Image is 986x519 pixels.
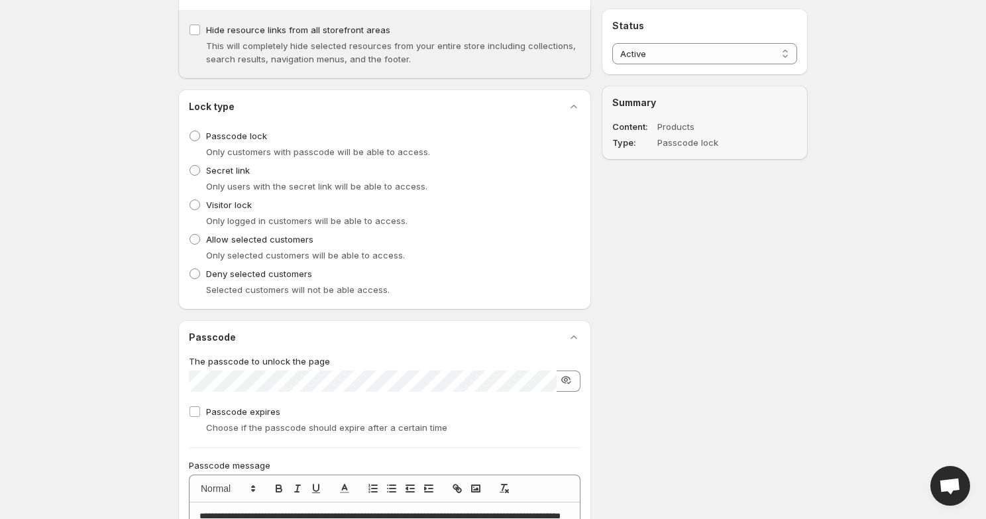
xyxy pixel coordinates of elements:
[657,120,759,133] dd: Products
[189,459,580,472] p: Passcode message
[189,331,236,344] h2: Passcode
[612,19,797,32] h2: Status
[930,466,970,506] a: Open chat
[206,40,576,64] span: This will completely hide selected resources from your entire store including collections, search...
[612,96,797,109] h2: Summary
[206,250,405,260] span: Only selected customers will be able to access.
[206,146,430,157] span: Only customers with passcode will be able to access.
[189,100,235,113] h2: Lock type
[206,422,447,433] span: Choose if the passcode should expire after a certain time
[206,406,280,417] span: Passcode expires
[206,25,390,35] span: Hide resource links from all storefront areas
[206,268,312,279] span: Deny selected customers
[612,120,655,133] dt: Content:
[206,181,427,192] span: Only users with the secret link will be able to access.
[657,136,759,149] dd: Passcode lock
[206,165,250,176] span: Secret link
[206,234,313,245] span: Allow selected customers
[206,131,267,141] span: Passcode lock
[206,215,408,226] span: Only logged in customers will be able to access.
[206,200,252,210] span: Visitor lock
[189,356,330,367] span: The passcode to unlock the page
[612,136,655,149] dt: Type:
[206,284,390,295] span: Selected customers will not be able access.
